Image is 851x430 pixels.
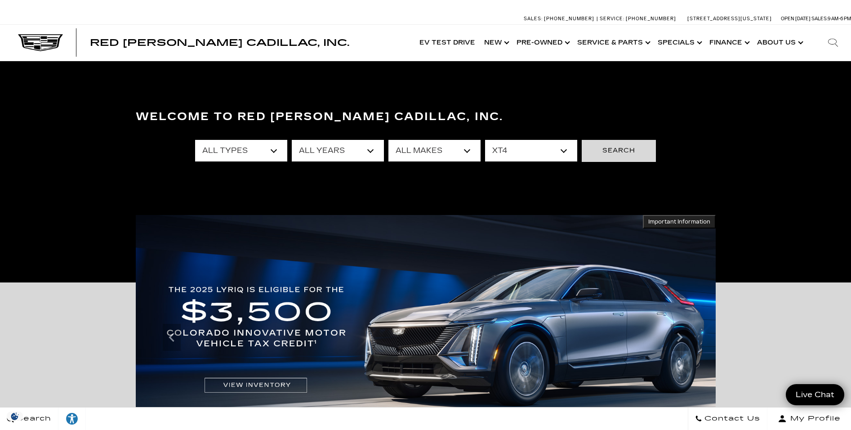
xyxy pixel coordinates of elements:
span: Red [PERSON_NAME] Cadillac, Inc. [90,37,349,48]
section: Click to Open Cookie Consent Modal [4,412,25,421]
a: EV Test Drive [415,25,480,61]
a: About Us [753,25,806,61]
a: Live Chat [786,384,844,405]
a: Service & Parts [573,25,653,61]
span: [PHONE_NUMBER] [626,16,676,22]
span: Contact Us [702,412,760,425]
span: 9 AM-6 PM [828,16,851,22]
span: Open [DATE] [781,16,811,22]
a: Explore your accessibility options [58,408,86,430]
button: Open user profile menu [767,408,851,430]
a: Service: [PHONE_NUMBER] [597,16,678,21]
a: Red [PERSON_NAME] Cadillac, Inc. [90,38,349,47]
a: Finance [705,25,753,61]
h3: Welcome to Red [PERSON_NAME] Cadillac, Inc. [136,108,716,126]
a: Sales: [PHONE_NUMBER] [524,16,597,21]
a: Pre-Owned [512,25,573,61]
a: [STREET_ADDRESS][US_STATE] [687,16,772,22]
div: Explore your accessibility options [58,412,85,426]
span: Sales: [524,16,543,22]
a: New [480,25,512,61]
button: Search [582,140,656,161]
span: My Profile [787,412,841,425]
span: [PHONE_NUMBER] [544,16,594,22]
span: Important Information [648,218,710,225]
span: Service: [600,16,624,22]
div: Previous [163,324,181,351]
img: Cadillac Dark Logo with Cadillac White Text [18,34,63,51]
span: Sales: [811,16,828,22]
a: Contact Us [688,408,767,430]
button: Important Information [643,215,716,228]
img: Opt-Out Icon [4,412,25,421]
select: Filter by make [388,140,481,161]
span: Live Chat [791,390,839,400]
select: Filter by type [195,140,287,161]
select: Filter by year [292,140,384,161]
div: Next [671,324,689,351]
select: Filter by model [485,140,577,161]
span: Search [14,412,51,425]
a: Specials [653,25,705,61]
